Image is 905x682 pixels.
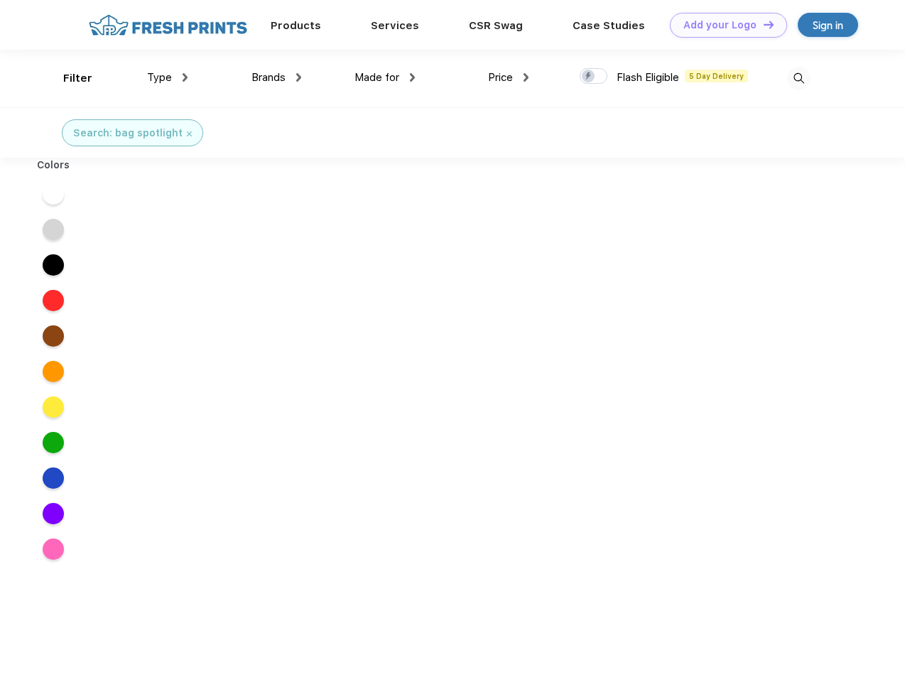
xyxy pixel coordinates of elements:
[147,71,172,84] span: Type
[683,19,757,31] div: Add your Logo
[183,73,188,82] img: dropdown.png
[354,71,399,84] span: Made for
[26,158,81,173] div: Colors
[813,17,843,33] div: Sign in
[85,13,251,38] img: fo%20logo%202.webp
[73,126,183,141] div: Search: bag spotlight
[187,131,192,136] img: filter_cancel.svg
[271,19,321,32] a: Products
[296,73,301,82] img: dropdown.png
[787,67,811,90] img: desktop_search.svg
[63,70,92,87] div: Filter
[410,73,415,82] img: dropdown.png
[798,13,858,37] a: Sign in
[488,71,513,84] span: Price
[764,21,774,28] img: DT
[617,71,679,84] span: Flash Eligible
[251,71,286,84] span: Brands
[685,70,748,82] span: 5 Day Delivery
[524,73,529,82] img: dropdown.png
